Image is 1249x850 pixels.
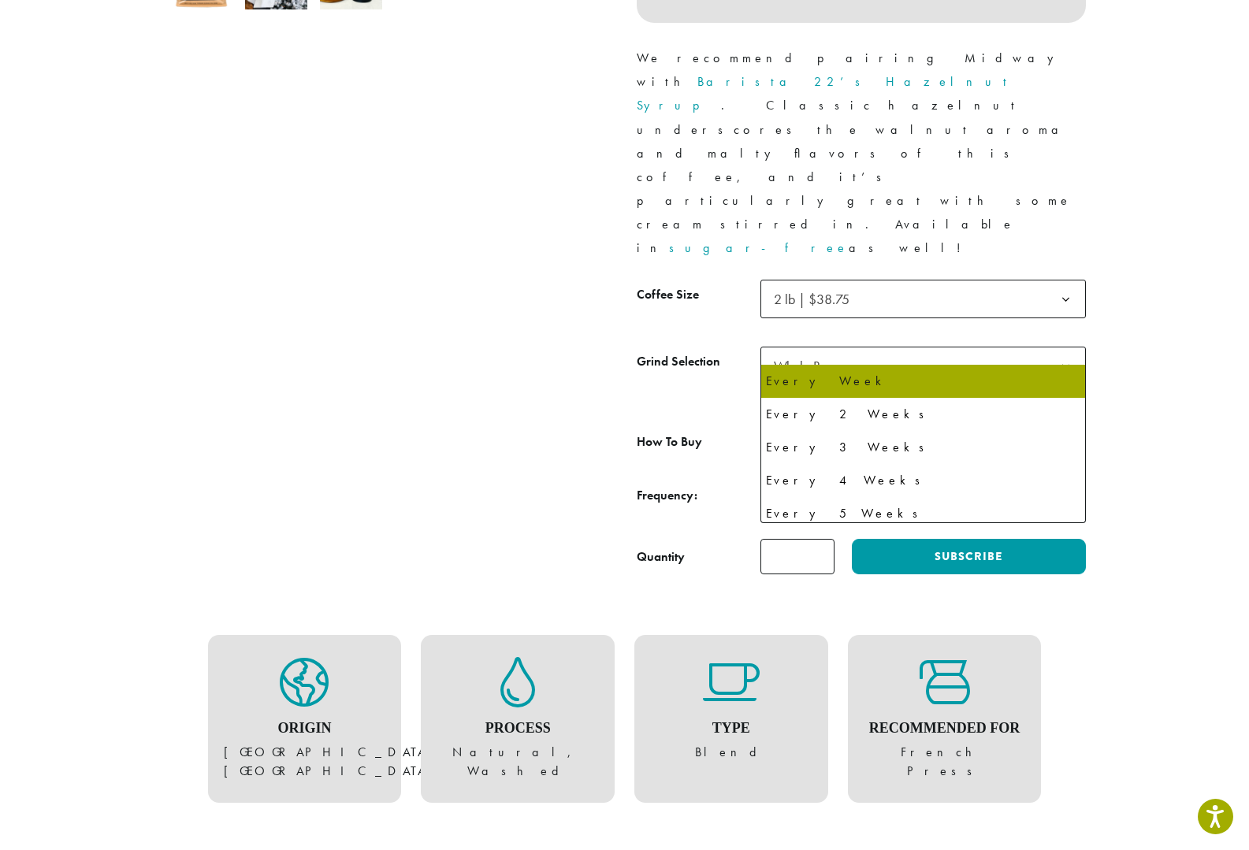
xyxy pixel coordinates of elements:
p: We recommend pairing Midway with . Classic hazelnut underscores the walnut aroma and malty flavor... [637,46,1086,260]
li: Every 2 Weeks [761,398,1085,431]
li: Every 3 Weeks [761,431,1085,464]
figure: Natural, Washed [437,657,599,781]
span: Frequency: [637,486,760,505]
li: Every Week [761,365,1085,398]
span: Whole Bean [768,351,857,381]
span: 2 lb | $38.75 [774,290,849,308]
div: Quantity [637,547,685,566]
button: Subscribe [852,539,1085,574]
span: How To Buy [637,433,702,450]
a: sugar-free [669,239,849,256]
label: Grind Selection [637,351,760,373]
figure: [GEOGRAPHIC_DATA], [GEOGRAPHIC_DATA] [224,657,386,781]
h4: Recommended For [864,720,1026,737]
h4: Origin [224,720,386,737]
h4: Process [437,720,599,737]
h4: Type [650,720,812,737]
span: Whole Bean [760,347,1086,385]
figure: French Press [864,657,1026,781]
span: 2 lb | $38.75 [760,280,1086,318]
li: Every 5 Weeks [761,497,1085,530]
a: Barista 22’s Hazelnut Syrup [637,73,1012,113]
li: Every 4 Weeks [761,464,1085,497]
input: Product quantity [760,539,835,574]
span: Whole Bean [774,357,842,375]
figure: Blend [650,657,812,763]
span: 2 lb | $38.75 [768,284,865,314]
label: Coffee Size [637,284,760,306]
